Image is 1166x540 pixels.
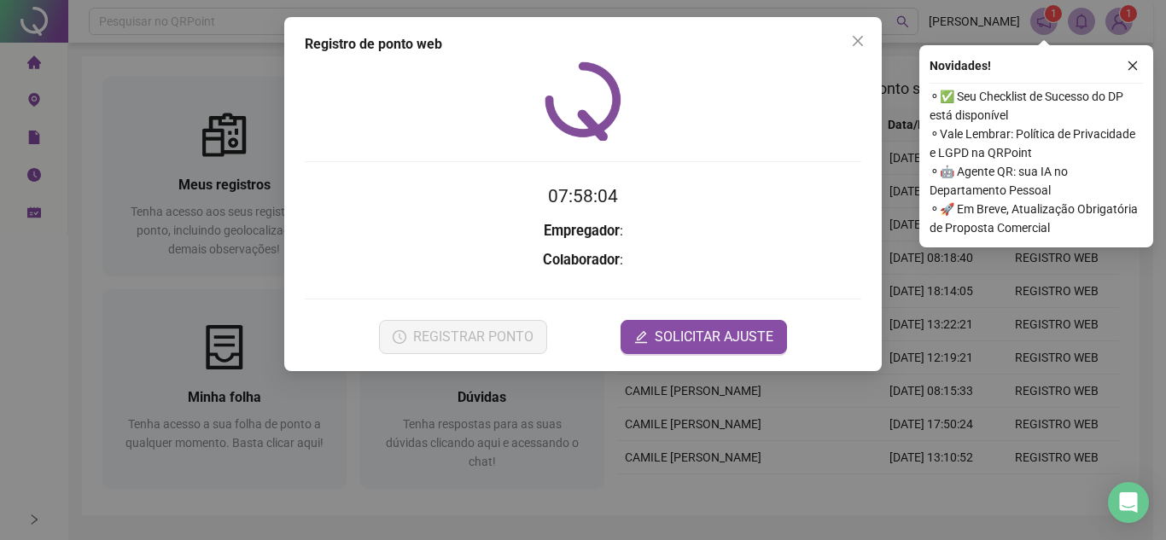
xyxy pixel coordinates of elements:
[930,200,1143,237] span: ⚬ 🚀 Em Breve, Atualização Obrigatória de Proposta Comercial
[305,220,861,242] h3: :
[1108,482,1149,523] div: Open Intercom Messenger
[305,249,861,271] h3: :
[305,34,861,55] div: Registro de ponto web
[545,61,621,141] img: QRPoint
[621,320,787,354] button: editSOLICITAR AJUSTE
[543,252,620,268] strong: Colaborador
[548,186,618,206] time: 07:58:04
[930,162,1143,200] span: ⚬ 🤖 Agente QR: sua IA no Departamento Pessoal
[379,320,547,354] button: REGISTRAR PONTO
[544,223,620,239] strong: Empregador
[844,27,872,55] button: Close
[634,330,648,344] span: edit
[930,87,1143,125] span: ⚬ ✅ Seu Checklist de Sucesso do DP está disponível
[930,125,1143,162] span: ⚬ Vale Lembrar: Política de Privacidade e LGPD na QRPoint
[1127,60,1139,72] span: close
[851,34,865,48] span: close
[930,56,991,75] span: Novidades !
[655,327,773,347] span: SOLICITAR AJUSTE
